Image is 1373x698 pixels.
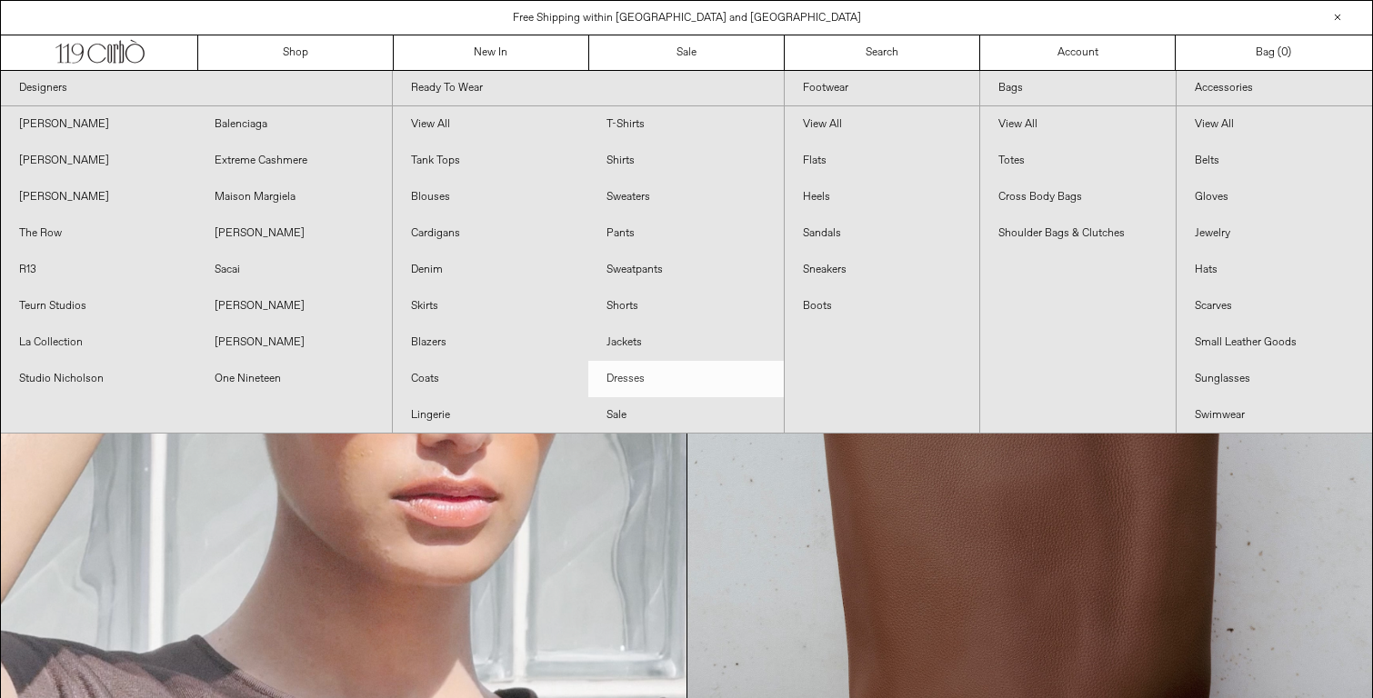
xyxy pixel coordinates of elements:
[980,143,1176,179] a: Totes
[393,143,588,179] a: Tank Tops
[393,179,588,215] a: Blouses
[196,252,392,288] a: Sacai
[1,288,196,324] a: Teurn Studios
[196,179,392,215] a: Maison Margiela
[785,35,980,70] a: Search
[196,324,392,361] a: [PERSON_NAME]
[588,143,784,179] a: Shirts
[196,288,392,324] a: [PERSON_NAME]
[588,324,784,361] a: Jackets
[588,288,784,324] a: Shorts
[1,179,196,215] a: [PERSON_NAME]
[393,288,588,324] a: Skirts
[785,252,980,288] a: Sneakers
[1,143,196,179] a: [PERSON_NAME]
[1177,397,1372,434] a: Swimwear
[1,252,196,288] a: R13
[980,215,1176,252] a: Shoulder Bags & Clutches
[1177,143,1372,179] a: Belts
[785,106,980,143] a: View All
[980,71,1176,106] a: Bags
[1,106,196,143] a: [PERSON_NAME]
[196,215,392,252] a: [PERSON_NAME]
[513,11,861,25] a: Free Shipping within [GEOGRAPHIC_DATA] and [GEOGRAPHIC_DATA]
[1176,35,1371,70] a: Bag ()
[393,215,588,252] a: Cardigans
[198,35,394,70] a: Shop
[1177,324,1372,361] a: Small Leather Goods
[588,215,784,252] a: Pants
[393,324,588,361] a: Blazers
[196,143,392,179] a: Extreme Cashmere
[785,71,980,106] a: Footwear
[1,361,196,397] a: Studio Nicholson
[393,397,588,434] a: Lingerie
[1177,215,1372,252] a: Jewelry
[1177,288,1372,324] a: Scarves
[588,397,784,434] a: Sale
[1177,71,1372,106] a: Accessories
[393,252,588,288] a: Denim
[1177,179,1372,215] a: Gloves
[588,361,784,397] a: Dresses
[1,215,196,252] a: The Row
[1177,106,1372,143] a: View All
[589,35,785,70] a: Sale
[785,288,980,324] a: Boots
[1,324,196,361] a: La Collection
[196,361,392,397] a: One Nineteen
[785,215,980,252] a: Sandals
[588,106,784,143] a: T-Shirts
[588,252,784,288] a: Sweatpants
[980,35,1176,70] a: Account
[196,106,392,143] a: Balenciaga
[1281,45,1288,60] span: 0
[1,71,392,106] a: Designers
[1177,252,1372,288] a: Hats
[785,143,980,179] a: Flats
[785,179,980,215] a: Heels
[980,106,1176,143] a: View All
[393,361,588,397] a: Coats
[393,106,588,143] a: View All
[980,179,1176,215] a: Cross Body Bags
[1177,361,1372,397] a: Sunglasses
[588,179,784,215] a: Sweaters
[394,35,589,70] a: New In
[1281,45,1291,61] span: )
[393,71,784,106] a: Ready To Wear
